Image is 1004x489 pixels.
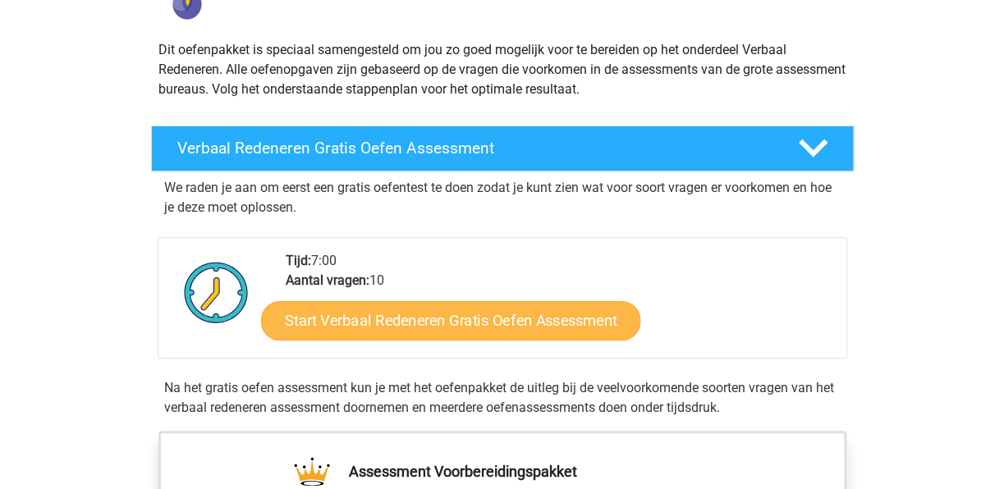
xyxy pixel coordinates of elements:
img: Klok [175,251,258,333]
h4: Verbaal Redeneren Gratis Oefen Assessment [177,139,772,158]
p: Dit oefenpakket is speciaal samengesteld om jou zo goed mogelijk voor te bereiden op het onderdee... [158,40,846,99]
div: Na het gratis oefen assessment kun je met het oefenpakket de uitleg bij de veelvoorkomende soorte... [158,378,847,418]
a: Start Verbaal Redeneren Gratis Oefen Assessment [261,301,640,340]
b: Tijd: [286,253,311,268]
div: 7:00 10 [273,251,846,358]
b: Aantal vragen: [286,272,369,288]
a: Verbaal Redeneren Gratis Oefen Assessment [144,126,860,171]
p: We raden je aan om eerst een gratis oefentest te doen zodat je kunt zien wat voor soort vragen er... [164,178,841,217]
